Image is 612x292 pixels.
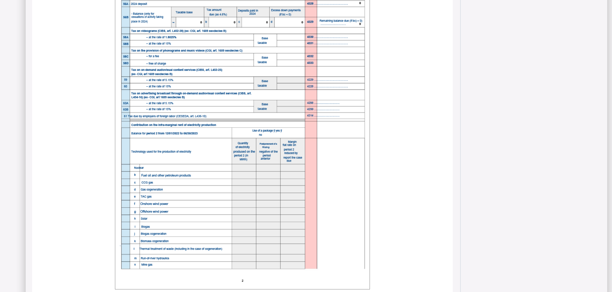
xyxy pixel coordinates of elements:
span: 0 [359,1,361,5]
b: 0 [234,20,236,24]
span: 0 [302,20,303,24]
span: 0 [266,20,268,24]
b: 0 [359,22,361,26]
span: 0 [200,20,202,24]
